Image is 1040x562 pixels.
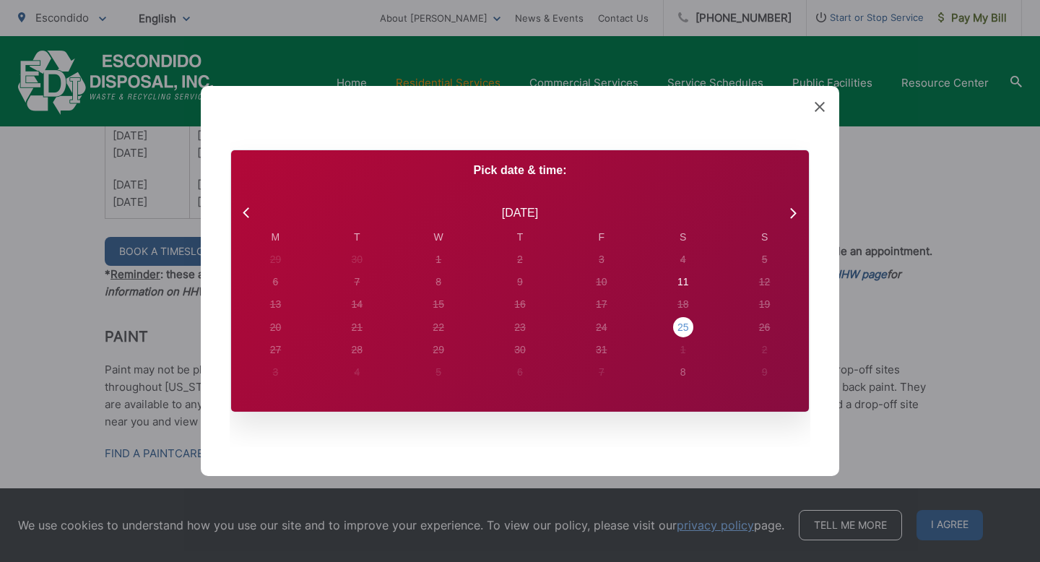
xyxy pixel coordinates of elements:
div: 1 [680,342,686,358]
div: 4 [680,252,686,267]
div: 16 [514,297,526,312]
div: 7 [354,274,360,290]
div: 9 [762,365,768,380]
div: T [480,230,561,245]
div: 6 [517,365,523,380]
div: 9 [517,274,523,290]
div: 30 [351,252,363,267]
div: F [560,230,642,245]
div: 2 [762,342,768,358]
div: 12 [759,274,771,290]
div: T [316,230,398,245]
div: 23 [514,320,526,335]
div: 28 [351,342,363,358]
div: 29 [433,342,444,358]
div: S [642,230,724,245]
div: 26 [759,320,771,335]
div: 6 [273,274,279,290]
div: 18 [677,297,689,312]
div: 20 [270,320,282,335]
div: 1 [435,252,441,267]
div: 5 [435,365,441,380]
div: 13 [270,297,282,312]
div: W [398,230,480,245]
div: 22 [433,320,444,335]
div: 4 [354,365,360,380]
div: 3 [273,365,279,380]
div: 5 [762,252,768,267]
div: 29 [270,252,282,267]
div: S [724,230,805,245]
p: Pick date & time: [231,162,809,179]
div: 11 [677,274,689,290]
div: 17 [596,297,607,312]
div: 8 [435,274,441,290]
div: 30 [514,342,526,358]
div: [DATE] [502,204,538,222]
div: 31 [596,342,607,358]
div: 25 [677,320,689,335]
div: 21 [351,320,363,335]
div: 10 [596,274,607,290]
div: 2 [517,252,523,267]
div: 7 [599,365,604,380]
div: 27 [270,342,282,358]
div: 14 [351,297,363,312]
div: 24 [596,320,607,335]
div: 8 [680,365,686,380]
div: 3 [599,252,604,267]
div: 19 [759,297,771,312]
div: M [235,230,316,245]
div: 15 [433,297,444,312]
